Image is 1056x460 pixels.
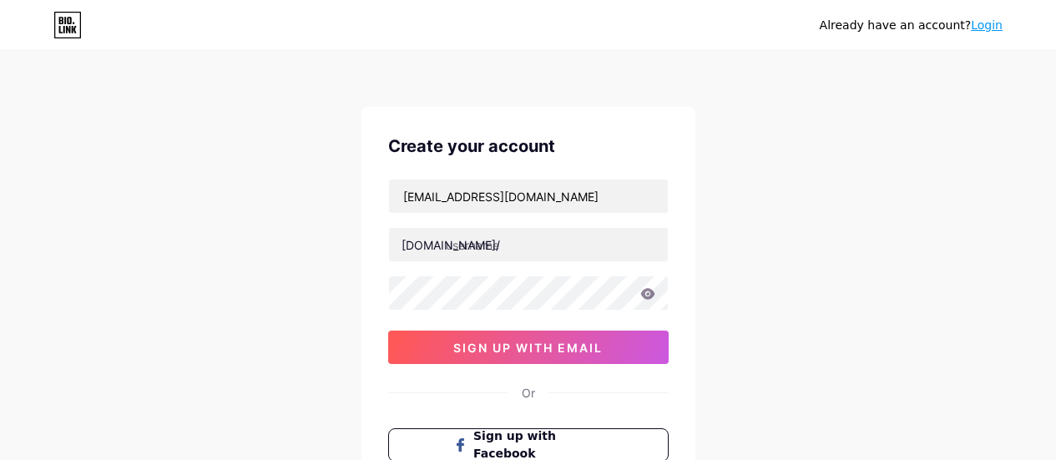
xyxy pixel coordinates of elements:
div: Create your account [388,134,669,159]
button: sign up with email [388,331,669,364]
div: [DOMAIN_NAME]/ [402,236,500,254]
div: Or [522,384,535,402]
input: Email [389,179,668,213]
a: Login [971,18,1003,32]
div: Already have an account? [820,17,1003,34]
input: username [389,228,668,261]
span: sign up with email [453,341,603,355]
